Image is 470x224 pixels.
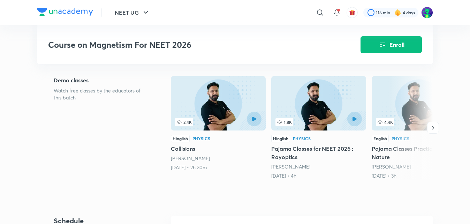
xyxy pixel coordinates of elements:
[171,164,266,171] div: 6th Apr • 2h 30m
[394,9,401,16] img: streak
[372,163,411,170] a: [PERSON_NAME]
[347,7,358,18] button: avatar
[271,144,366,161] h5: Pajama Classes for NEET 2026 : Rayoptics
[54,76,149,84] h5: Demo classes
[421,7,433,18] img: Kaushiki Srivastava
[37,8,93,16] img: Company Logo
[171,155,210,162] a: [PERSON_NAME]
[271,163,310,170] a: [PERSON_NAME]
[293,136,311,141] div: Physics
[275,118,293,126] span: 1.8K
[372,135,389,142] div: English
[349,9,355,16] img: avatar
[271,172,366,179] div: 30th May • 4h
[171,155,266,162] div: Anupam Upadhayay
[372,76,467,179] a: 4.4KEnglishPhysicsPajama Classes Practice Dual Nature[PERSON_NAME][DATE] • 3h
[48,40,321,50] h3: Course on Magnetism For NEET 2026
[37,8,93,18] a: Company Logo
[271,76,366,179] a: Pajama Classes for NEET 2026 : Rayoptics
[271,76,366,179] a: 1.8KHinglishPhysicsPajama Classes for NEET 2026 : Rayoptics[PERSON_NAME][DATE] • 4h
[192,136,210,141] div: Physics
[372,76,467,179] a: Pajama Classes Practice Dual Nature
[111,6,154,20] button: NEET UG
[54,87,149,101] p: Watch free classes by the educators of this batch
[171,76,266,171] a: Collisions
[361,36,422,53] button: Enroll
[271,163,366,170] div: Anupam Upadhayay
[171,135,190,142] div: Hinglish
[271,135,290,142] div: Hinglish
[376,118,394,126] span: 4.4K
[372,144,467,161] h5: Pajama Classes Practice Dual Nature
[171,144,266,153] h5: Collisions
[175,118,193,126] span: 2.4K
[372,163,467,170] div: Anupam Upadhayay
[372,172,467,179] div: 21st Jun • 3h
[171,76,266,171] a: 2.4KHinglishPhysicsCollisions[PERSON_NAME][DATE] • 2h 30m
